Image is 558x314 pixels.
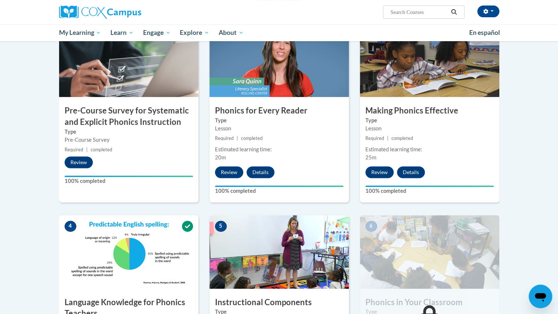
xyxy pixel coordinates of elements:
[59,28,101,37] span: My Learning
[360,215,499,289] img: Course Image
[215,154,226,160] span: 20m
[143,28,171,37] span: Engage
[360,24,499,97] img: Course Image
[65,156,93,168] button: Review
[110,28,134,37] span: Learn
[365,145,494,154] div: Estimated learning time:
[237,136,238,141] span: |
[360,297,499,308] h3: Phonics in Your Classroom
[365,116,494,124] label: Type
[59,6,198,19] a: Cox Campus
[59,24,198,97] img: Course Image
[215,124,343,133] div: Lesson
[469,29,500,36] span: En español
[214,24,248,41] a: About
[180,28,209,37] span: Explore
[65,177,193,185] label: 100% completed
[241,136,263,141] span: completed
[360,105,499,116] h3: Making Phonics Effective
[209,24,349,97] img: Course Image
[529,285,552,308] iframe: Button to launch messaging window
[59,6,141,19] img: Cox Campus
[365,124,494,133] div: Lesson
[209,105,349,116] h3: Phonics for Every Reader
[65,136,193,144] div: Pre-Course Survey
[59,215,198,289] img: Course Image
[175,24,214,41] a: Explore
[48,24,510,41] div: Main menu
[397,166,425,178] button: Details
[215,116,343,124] label: Type
[65,176,193,177] div: Your progress
[365,154,376,160] span: 25m
[448,8,459,17] button: Search
[138,24,175,41] a: Engage
[215,166,243,178] button: Review
[365,166,394,178] button: Review
[365,185,494,187] div: Your progress
[65,221,76,232] span: 4
[219,28,244,37] span: About
[65,128,193,136] label: Type
[91,147,112,152] span: completed
[65,147,83,152] span: Required
[54,24,106,41] a: My Learning
[59,105,198,128] h3: Pre-Course Survey for Systematic and Explicit Phonics Instruction
[247,166,274,178] button: Details
[387,136,389,141] span: |
[209,297,349,308] h3: Instructional Components
[477,6,499,17] button: Account Settings
[215,136,234,141] span: Required
[106,24,138,41] a: Learn
[365,187,494,195] label: 100% completed
[390,8,448,17] input: Search Courses
[209,215,349,289] img: Course Image
[86,147,88,152] span: |
[464,25,505,40] a: En español
[215,185,343,187] div: Your progress
[365,136,384,141] span: Required
[365,221,377,232] span: 6
[391,136,413,141] span: completed
[215,187,343,195] label: 100% completed
[215,145,343,154] div: Estimated learning time:
[215,221,227,232] span: 5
